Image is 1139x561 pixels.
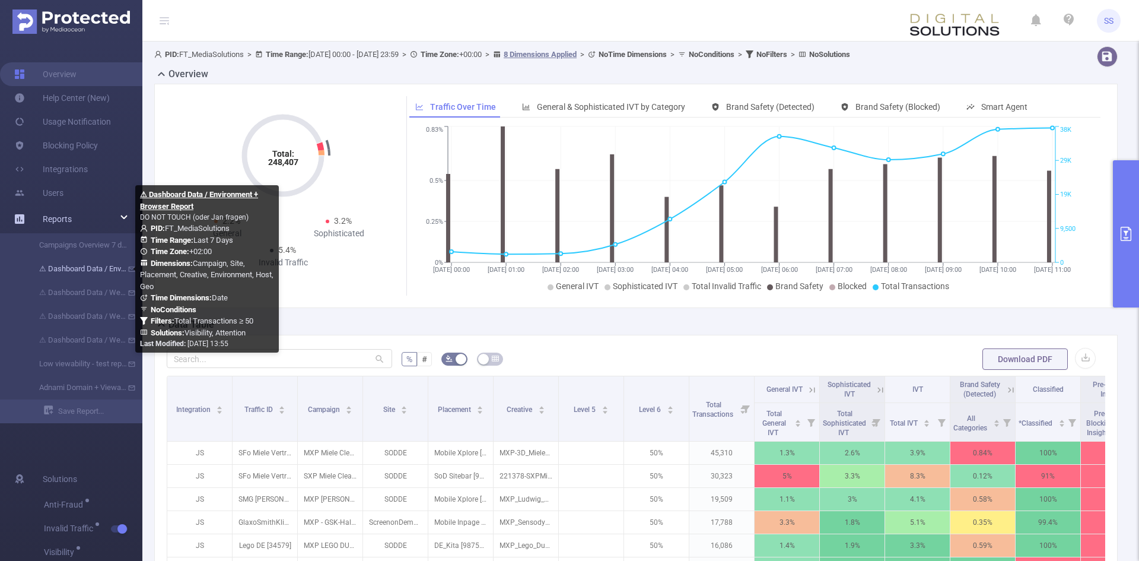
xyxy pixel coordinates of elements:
span: General & Sophisticated IVT by Category [537,102,685,112]
p: 5.1% [885,511,950,534]
p: 100% [1016,488,1080,511]
p: MXP-3D_Miele_Cleaning_Q2_2025.zip [5459485] [494,442,558,464]
p: 100% [1016,442,1080,464]
p: SXP Miele Cleaning Precision [DATE]-[DATE] [284049] [298,465,362,487]
span: Campaign [308,405,342,414]
tspan: Total: [272,149,294,159]
span: Blocked [838,281,867,291]
i: icon: caret-up [538,404,545,408]
p: 91% [1016,465,1080,487]
p: ScreenonDemandDE [363,511,428,534]
button: Download PDF [982,348,1068,370]
span: > [399,50,410,59]
p: 5% [755,465,819,487]
span: Date [151,293,228,302]
i: icon: caret-down [279,409,285,413]
i: icon: caret-up [279,404,285,408]
a: ⚠ Dashboard Data / Environment + Browser Report [24,257,128,281]
a: Users [14,181,63,205]
b: Solutions : [151,328,184,337]
i: icon: caret-down [667,409,673,413]
i: icon: caret-down [401,409,408,413]
tspan: [DATE] 09:00 [924,266,961,274]
i: icon: caret-up [1058,418,1065,421]
span: Classified [1033,385,1064,394]
i: icon: caret-down [217,409,223,413]
span: Brand Safety [775,281,823,291]
p: 1.9% [820,534,885,557]
i: Filter menu [998,403,1015,441]
i: icon: user [140,224,151,232]
p: SoD Sitebar [9728557] [428,465,493,487]
div: Sort [993,418,1000,425]
i: Filter menu [868,403,885,441]
p: 2.6% [820,442,885,464]
tspan: 0.5% [429,177,443,185]
p: 1.1% [755,488,819,511]
b: No Time Dimensions [599,50,667,59]
p: 0.59% [950,534,1015,557]
span: Anti-Fraud [44,500,87,509]
i: icon: user [154,50,165,58]
div: Sophisticated [283,227,394,240]
div: Invalid Traffic [227,256,339,269]
b: Time Range: [151,236,193,245]
span: IVT [912,385,923,394]
span: Traffic Over Time [430,102,496,112]
span: Total Transactions ≥ 50 [151,316,253,325]
b: Last Modified: [140,340,186,348]
i: icon: caret-up [346,404,352,408]
span: Integration [176,405,212,414]
i: Filter menu [737,376,754,441]
span: Creative [507,405,534,414]
i: icon: caret-up [217,404,223,408]
i: icon: caret-up [795,418,801,421]
p: 45,310 [689,442,754,464]
span: Level 5 [574,405,597,414]
span: Traffic ID [244,405,275,414]
p: 50% [624,465,689,487]
p: MXP_Sensodyne_NextNova_Q3-2025.zip [5536095] [494,511,558,534]
a: Save Report... [44,400,142,423]
p: 8.3% [885,465,950,487]
i: Filter menu [803,403,819,441]
span: 3.2% [334,216,352,226]
p: 100% [1016,534,1080,557]
span: > [787,50,798,59]
p: Mobile Xplore [[PHONE_NUMBER]] [428,488,493,511]
p: JS [167,442,232,464]
div: Sort [278,404,285,411]
i: icon: caret-up [401,404,408,408]
span: Smart Agent [981,102,1027,112]
i: icon: caret-up [667,404,673,408]
p: SODDE [363,442,428,464]
div: Sort [345,404,352,411]
span: > [734,50,746,59]
span: Reports [43,214,72,224]
tspan: [DATE] 04:00 [651,266,688,274]
tspan: [DATE] 07:00 [815,266,852,274]
p: JS [167,534,232,557]
span: > [667,50,678,59]
tspan: 19K [1060,191,1071,199]
p: DE_Kita [9875670] [428,534,493,557]
a: Campaigns Overview 7 days [24,233,128,257]
p: MXP LEGO DUPLO Always On Q2 - Q3 2025 [280082] [298,534,362,557]
p: 50% [624,511,689,534]
span: > [244,50,255,59]
p: 50% [624,442,689,464]
p: 1.8% [820,511,885,534]
span: Brand Safety (Detected) [960,381,1000,398]
span: Pre-Blocking Insights [1086,410,1114,437]
tspan: 38K [1060,126,1071,134]
a: Adnami Domain + Viewability Report [24,376,128,400]
span: Pre-Blocking Insights [1093,381,1134,398]
i: icon: table [492,355,499,362]
div: Sort [923,418,930,425]
span: Sophisticated IVT [613,281,677,291]
i: icon: caret-down [477,409,483,413]
span: Brand Safety (Blocked) [855,102,940,112]
span: Total IVT [890,419,920,427]
i: icon: caret-down [602,409,608,413]
span: Total General IVT [762,410,786,437]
